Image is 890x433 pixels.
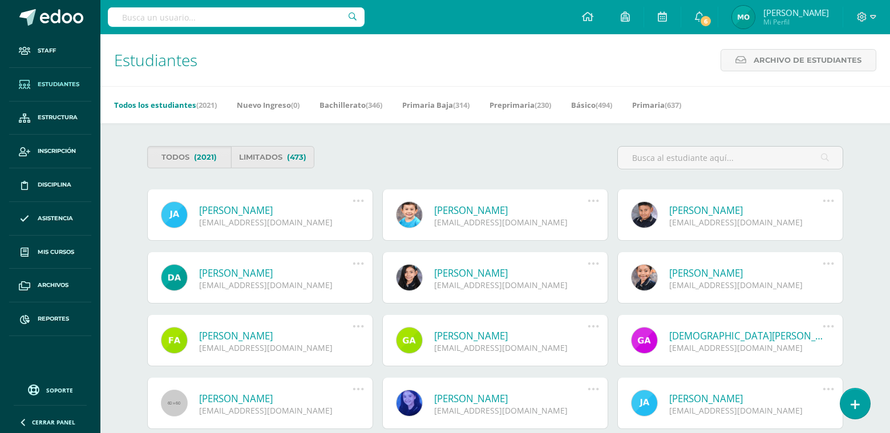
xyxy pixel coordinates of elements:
a: Estudiantes [9,68,91,102]
div: [EMAIL_ADDRESS][DOMAIN_NAME] [434,405,588,416]
a: Limitados(473) [231,146,315,168]
div: [EMAIL_ADDRESS][DOMAIN_NAME] [199,217,353,228]
div: [EMAIL_ADDRESS][DOMAIN_NAME] [199,342,353,353]
a: [DEMOGRAPHIC_DATA][PERSON_NAME] [669,329,823,342]
span: (314) [453,100,470,110]
span: (473) [287,147,306,168]
span: Archivos [38,281,68,290]
img: 507aa3bc3e9dd80efcdb729029de121d.png [732,6,755,29]
span: Cerrar panel [32,418,75,426]
a: Bachillerato(346) [319,96,382,114]
span: Staff [38,46,56,55]
div: [EMAIL_ADDRESS][DOMAIN_NAME] [434,280,588,290]
div: [EMAIL_ADDRESS][DOMAIN_NAME] [669,342,823,353]
span: Inscripción [38,147,76,156]
span: Disciplina [38,180,71,189]
div: [EMAIL_ADDRESS][DOMAIN_NAME] [199,280,353,290]
a: [PERSON_NAME] [199,204,353,217]
a: [PERSON_NAME] [199,266,353,280]
a: Primaria Baja(314) [402,96,470,114]
a: Archivos [9,269,91,302]
span: Estructura [38,113,78,122]
a: Todos los estudiantes(2021) [114,96,217,114]
span: Asistencia [38,214,73,223]
span: (637) [665,100,681,110]
a: Soporte [14,382,87,397]
a: Archivo de Estudiantes [721,49,876,71]
span: Estudiantes [114,49,197,71]
a: [PERSON_NAME] [434,329,588,342]
a: Reportes [9,302,91,336]
span: (2021) [196,100,217,110]
div: [EMAIL_ADDRESS][DOMAIN_NAME] [669,405,823,416]
a: [PERSON_NAME] [669,204,823,217]
span: 6 [699,15,712,27]
div: [EMAIL_ADDRESS][DOMAIN_NAME] [434,342,588,353]
a: Inscripción [9,135,91,168]
div: [EMAIL_ADDRESS][DOMAIN_NAME] [669,280,823,290]
input: Busca al estudiante aquí... [618,147,843,169]
a: Disciplina [9,168,91,202]
div: [EMAIL_ADDRESS][DOMAIN_NAME] [669,217,823,228]
a: [PERSON_NAME] [199,329,353,342]
span: Mis cursos [38,248,74,257]
span: Soporte [46,386,73,394]
a: Asistencia [9,202,91,236]
span: (0) [291,100,300,110]
a: [PERSON_NAME] [434,266,588,280]
span: Estudiantes [38,80,79,89]
span: Archivo de Estudiantes [754,50,861,71]
span: Reportes [38,314,69,323]
input: Busca un usuario... [108,7,365,27]
a: Estructura [9,102,91,135]
a: [PERSON_NAME] [669,266,823,280]
a: [PERSON_NAME] [199,392,353,405]
span: (494) [596,100,612,110]
a: Preprimaria(230) [489,96,551,114]
span: [PERSON_NAME] [763,7,829,18]
a: Mis cursos [9,236,91,269]
a: [PERSON_NAME] [434,392,588,405]
div: [EMAIL_ADDRESS][DOMAIN_NAME] [434,217,588,228]
span: Mi Perfil [763,17,829,27]
a: Básico(494) [571,96,612,114]
a: Primaria(637) [632,96,681,114]
span: (346) [366,100,382,110]
div: [EMAIL_ADDRESS][DOMAIN_NAME] [199,405,353,416]
a: Nuevo Ingreso(0) [237,96,300,114]
a: Staff [9,34,91,68]
span: (230) [535,100,551,110]
a: Todos(2021) [147,146,231,168]
a: [PERSON_NAME] [434,204,588,217]
span: (2021) [194,147,217,168]
a: [PERSON_NAME] [669,392,823,405]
